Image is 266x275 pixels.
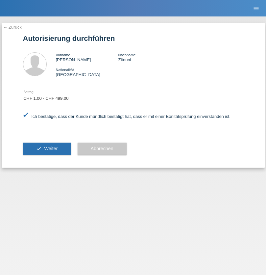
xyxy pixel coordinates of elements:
[56,67,118,77] div: [GEOGRAPHIC_DATA]
[44,146,58,151] span: Weiter
[118,52,181,62] div: Zitouni
[91,146,113,151] span: Abbrechen
[23,114,231,119] label: Ich bestätige, dass der Kunde mündlich bestätigt hat, dass er mit einer Bonitätsprüfung einversta...
[36,146,41,151] i: check
[56,53,70,57] span: Vorname
[23,34,243,42] h1: Autorisierung durchführen
[56,68,74,72] span: Nationalität
[23,143,71,155] button: check Weiter
[250,6,263,10] a: menu
[3,25,22,30] a: ← Zurück
[118,53,135,57] span: Nachname
[56,52,118,62] div: [PERSON_NAME]
[253,5,259,12] i: menu
[78,143,127,155] button: Abbrechen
